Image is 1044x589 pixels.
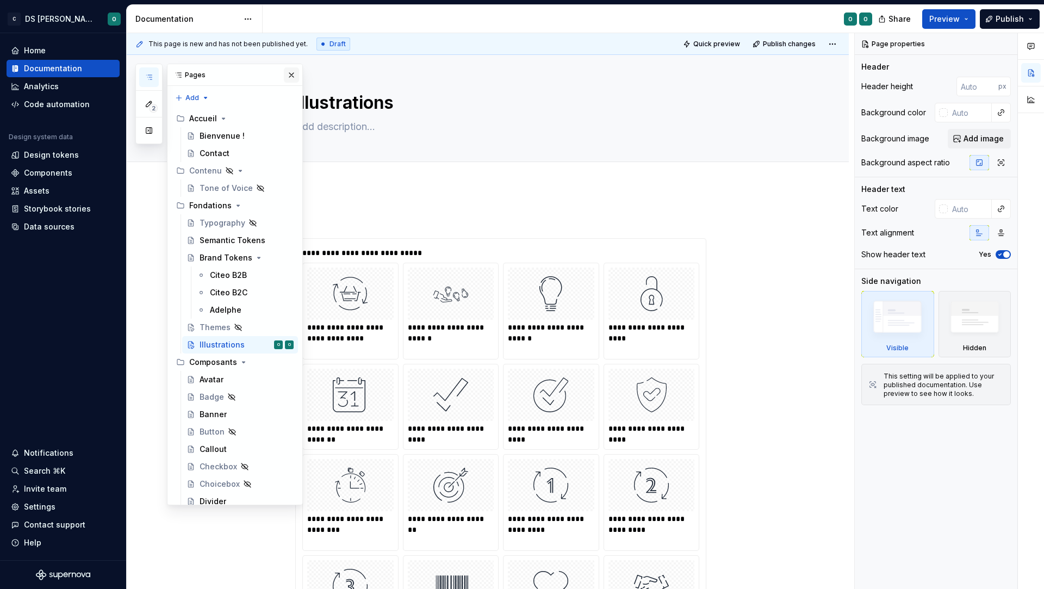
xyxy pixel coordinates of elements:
[980,9,1040,29] button: Publish
[200,409,227,420] div: Banner
[948,129,1011,148] button: Add image
[922,9,975,29] button: Preview
[7,146,120,164] a: Design tokens
[7,182,120,200] a: Assets
[996,14,1024,24] span: Publish
[210,305,241,315] div: Adelphe
[24,81,59,92] div: Analytics
[861,203,898,214] div: Text color
[848,15,853,23] div: O
[7,200,120,218] a: Storybook stories
[172,354,298,371] div: Composants
[979,250,991,259] label: Yes
[189,200,232,211] div: Fondations
[200,444,227,455] div: Callout
[861,227,914,238] div: Text alignment
[24,168,72,178] div: Components
[861,133,929,144] div: Background image
[112,15,116,23] div: O
[763,40,816,48] span: Publish changes
[293,90,704,116] textarea: Illustrations
[182,441,298,458] a: Callout
[884,372,1004,398] div: This setting will be applied to your published documentation. Use preview to see how it looks.
[185,94,199,102] span: Add
[7,480,120,498] a: Invite team
[182,319,298,336] a: Themes
[693,40,740,48] span: Quick preview
[172,197,298,214] div: Fondations
[189,165,222,176] div: Contenu
[861,291,934,357] div: Visible
[24,501,55,512] div: Settings
[861,184,905,195] div: Header text
[182,127,298,145] a: Bienvenue !
[7,534,120,551] button: Help
[210,270,247,281] div: Citeo B2B
[167,64,302,86] div: Pages
[172,90,213,106] button: Add
[8,13,21,26] div: C
[192,284,298,301] a: Citeo B2C
[200,322,231,333] div: Themes
[277,339,280,350] div: O
[330,40,346,48] span: Draft
[939,291,1011,357] div: Hidden
[200,148,229,159] div: Contact
[182,336,298,354] a: IllustrationsOO
[200,252,252,263] div: Brand Tokens
[200,339,245,350] div: Illustrations
[7,444,120,462] button: Notifications
[680,36,745,52] button: Quick preview
[24,537,41,548] div: Help
[200,426,225,437] div: Button
[963,344,986,352] div: Hidden
[24,519,85,530] div: Contact support
[192,301,298,319] a: Adelphe
[25,14,95,24] div: DS [PERSON_NAME]
[172,110,298,127] div: Accueil
[861,81,913,92] div: Header height
[7,96,120,113] a: Code automation
[182,475,298,493] a: Choicebox
[182,493,298,510] a: Divider
[24,150,79,160] div: Design tokens
[24,483,66,494] div: Invite team
[200,131,245,141] div: Bienvenue !
[182,214,298,232] a: Typography
[200,392,224,402] div: Badge
[861,276,921,287] div: Side navigation
[863,15,868,23] div: O
[24,185,49,196] div: Assets
[210,287,247,298] div: Citeo B2C
[24,99,90,110] div: Code automation
[7,60,120,77] a: Documentation
[7,218,120,235] a: Data sources
[172,162,298,179] div: Contenu
[861,107,926,118] div: Background color
[7,516,120,534] button: Contact support
[200,496,226,507] div: Divider
[948,199,992,219] input: Auto
[964,133,1004,144] span: Add image
[24,466,65,476] div: Search ⌘K
[956,77,998,96] input: Auto
[7,164,120,182] a: Components
[200,183,253,194] div: Tone of Voice
[24,63,82,74] div: Documentation
[749,36,821,52] button: Publish changes
[36,569,90,580] a: Supernova Logo
[24,221,74,232] div: Data sources
[861,61,889,72] div: Header
[24,448,73,458] div: Notifications
[2,7,124,30] button: CDS [PERSON_NAME]O
[182,406,298,423] a: Banner
[7,462,120,480] button: Search ⌘K
[24,45,46,56] div: Home
[873,9,918,29] button: Share
[888,14,911,24] span: Share
[182,423,298,441] a: Button
[135,14,238,24] div: Documentation
[182,371,298,388] a: Avatar
[948,103,992,122] input: Auto
[7,78,120,95] a: Analytics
